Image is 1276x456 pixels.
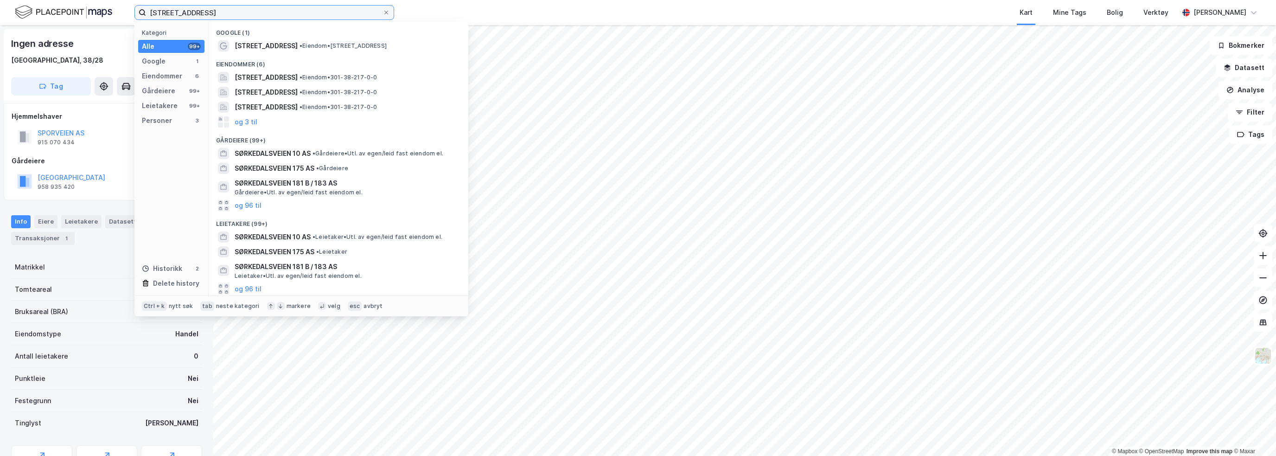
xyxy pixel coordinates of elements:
span: Leietaker • Utl. av egen/leid fast eiendom el. [235,272,362,280]
div: Antall leietakere [15,351,68,362]
div: Historikk [142,263,182,274]
div: Hjemmelshaver [12,111,202,122]
a: Mapbox [1112,448,1137,455]
span: Gårdeiere • Utl. av egen/leid fast eiendom el. [313,150,443,157]
div: Eiendommer [142,71,182,82]
img: logo.f888ab2527a4732fd821a326f86c7f29.svg [15,4,112,20]
div: Gårdeiere (99+) [209,129,468,146]
div: nytt søk [169,302,193,310]
div: neste kategori [216,302,260,310]
div: Punktleie [15,373,45,384]
span: [STREET_ADDRESS] [235,40,298,51]
div: Kontrollprogram for chat [1230,411,1276,456]
div: Tinglyst [15,417,41,429]
div: markere [287,302,311,310]
a: OpenStreetMap [1139,448,1184,455]
div: [GEOGRAPHIC_DATA], 38/28 [11,55,103,66]
span: • [313,150,315,157]
a: Improve this map [1187,448,1232,455]
span: SØRKEDALSVEIEN 10 AS [235,231,311,243]
button: Datasett [1216,58,1272,77]
div: 6 [193,72,201,80]
div: 1 [193,58,201,65]
div: Transaksjoner [11,232,75,245]
span: Gårdeiere [316,165,348,172]
span: Leietaker • Utl. av egen/leid fast eiendom el. [313,233,442,241]
button: og 96 til [235,200,262,211]
div: Nei [188,395,198,406]
button: Tag [11,77,91,96]
div: 0 [194,351,198,362]
div: [PERSON_NAME] [145,417,198,429]
span: Eiendom • [STREET_ADDRESS] [300,42,387,50]
div: Ctrl + k [142,302,167,311]
div: Mine Tags [1053,7,1086,18]
div: Festegrunn [15,395,51,406]
span: SØRKEDALSVEIEN 175 AS [235,246,314,257]
button: Analyse [1219,81,1272,99]
span: • [300,103,302,110]
div: 1 [62,234,71,243]
div: Matrikkel [15,262,45,273]
button: og 3 til [235,116,257,128]
div: Alle [142,41,154,52]
div: 99+ [188,102,201,109]
div: Google [142,56,166,67]
div: Eiendommer (6) [209,53,468,70]
input: Søk på adresse, matrikkel, gårdeiere, leietakere eller personer [146,6,383,19]
div: Eiere [34,215,57,228]
span: [STREET_ADDRESS] [235,87,298,98]
div: Gårdeiere [142,85,175,96]
div: 958 935 420 [38,183,75,191]
div: Leietakere [142,100,178,111]
span: Leietaker [316,248,347,256]
div: Kart [1020,7,1033,18]
span: Eiendom • 301-38-217-0-0 [300,103,377,111]
div: Nei [188,373,198,384]
span: Eiendom • 301-38-217-0-0 [300,89,377,96]
div: Eiendomstype [15,328,61,340]
span: • [300,42,302,49]
div: Datasett [105,215,140,228]
div: Tomteareal [15,284,52,295]
div: 99+ [188,43,201,50]
span: SØRKEDALSVEIEN 10 AS [235,148,311,159]
button: Tags [1229,125,1272,144]
span: • [300,74,302,81]
span: Eiendom • 301-38-217-0-0 [300,74,377,81]
div: Info [11,215,31,228]
span: [STREET_ADDRESS] [235,102,298,113]
div: Gårdeiere [12,155,202,167]
iframe: Chat Widget [1230,411,1276,456]
div: tab [200,302,214,311]
div: 2 [193,265,201,272]
div: 915 070 434 [38,139,75,146]
span: • [300,89,302,96]
div: Verktøy [1143,7,1168,18]
span: [STREET_ADDRESS] [235,72,298,83]
button: og 96 til [235,283,262,295]
img: Z [1254,347,1272,365]
div: Delete history [153,278,199,289]
span: • [316,248,319,255]
span: SØRKEDALSVEIEN 181 B / 183 AS [235,178,457,189]
div: 99+ [188,87,201,95]
div: avbryt [364,302,383,310]
div: Leietakere [61,215,102,228]
div: Ingen adresse [11,36,75,51]
div: Handel [175,328,198,340]
button: Bokmerker [1210,36,1272,55]
span: SØRKEDALSVEIEN 175 AS [235,163,314,174]
div: Google (1) [209,22,468,39]
div: Bolig [1107,7,1123,18]
div: Bruksareal (BRA) [15,306,68,317]
span: • [316,165,319,172]
div: velg [328,302,340,310]
div: Personer [142,115,172,126]
div: esc [348,302,362,311]
div: Kategori [142,29,204,36]
div: [PERSON_NAME] [1193,7,1246,18]
div: 3 [193,117,201,124]
span: • [313,233,315,240]
div: Leietakere (99+) [209,213,468,230]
